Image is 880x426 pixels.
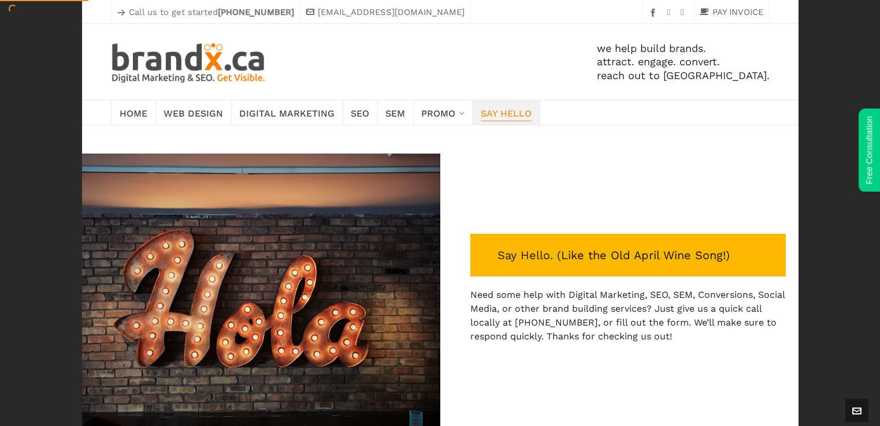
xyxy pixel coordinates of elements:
[267,24,769,100] div: we help build brands. attract. engage. convert. reach out to [GEOGRAPHIC_DATA].
[306,5,465,19] a: [EMAIL_ADDRESS][DOMAIN_NAME]
[421,104,455,121] span: Promo
[351,104,369,121] span: SEO
[239,104,335,121] span: Digital Marketing
[681,8,687,17] a: twitter
[700,5,763,19] a: PAY INVOICE
[120,104,147,121] span: Home
[413,100,473,125] a: Promo
[231,100,343,125] a: Digital Marketing
[111,100,156,125] a: Home
[155,100,232,125] a: Web Design
[649,8,660,17] a: facebook
[111,41,268,83] img: Edmonton SEO. SEM. Web Design. Print. Brandx Digital Marketing & SEO
[561,248,726,262] a: Like the Old April Wine Song! (opens in a new tab)
[470,234,786,276] p: Say Hello. ( )
[164,104,223,121] span: Web Design
[117,5,294,19] p: Call us to get started
[481,104,532,121] span: Say Hello
[377,100,414,125] a: SEM
[385,104,405,121] span: SEM
[470,288,786,343] p: Need some help with Digital Marketing, SEO, SEM, Conversions, Social Media, or other brand buildi...
[667,8,674,17] a: instagram
[473,100,540,125] a: Say Hello
[343,100,378,125] a: SEO
[218,7,294,17] strong: [PHONE_NUMBER]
